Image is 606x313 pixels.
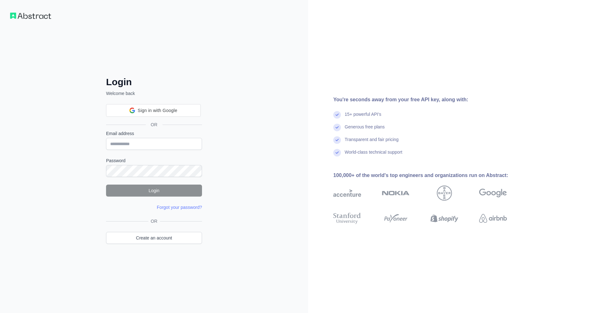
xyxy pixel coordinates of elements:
img: accenture [333,186,361,201]
div: You're seconds away from your free API key, along with: [333,96,527,103]
label: Email address [106,130,202,137]
div: Transparent and fair pricing [345,136,399,149]
a: Forgot your password? [157,205,202,210]
label: Password [106,157,202,164]
img: airbnb [479,211,507,225]
img: stanford university [333,211,361,225]
div: 100,000+ of the world's top engineers and organizations run on Abstract: [333,172,527,179]
img: payoneer [382,211,410,225]
img: Workflow [10,13,51,19]
a: Create an account [106,232,202,244]
img: nokia [382,186,410,201]
div: 15+ powerful API's [345,111,381,124]
span: Sign in with Google [138,107,177,114]
img: google [479,186,507,201]
img: shopify [431,211,458,225]
img: check mark [333,136,341,144]
p: Welcome back [106,90,202,97]
img: check mark [333,111,341,119]
img: check mark [333,149,341,156]
div: World-class technical support [345,149,402,162]
div: Generous free plans [345,124,385,136]
img: bayer [437,186,452,201]
span: OR [148,218,160,224]
h2: Login [106,76,202,88]
img: check mark [333,124,341,131]
span: OR [146,121,163,128]
div: Sign in with Google [106,104,201,117]
button: Login [106,185,202,197]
